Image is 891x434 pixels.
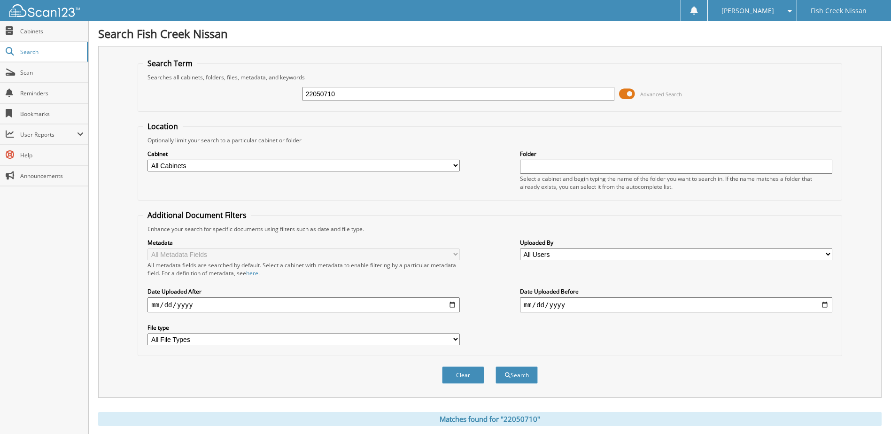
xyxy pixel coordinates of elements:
span: Announcements [20,172,84,180]
label: Uploaded By [520,239,832,247]
span: Reminders [20,89,84,97]
span: Search [20,48,82,56]
span: Advanced Search [640,91,682,98]
a: here [246,269,258,277]
button: Clear [442,366,484,384]
label: Folder [520,150,832,158]
div: Enhance your search for specific documents using filters such as date and file type. [143,225,837,233]
input: end [520,297,832,312]
legend: Search Term [143,58,197,69]
h1: Search Fish Creek Nissan [98,26,882,41]
span: [PERSON_NAME] [721,8,774,14]
span: User Reports [20,131,77,139]
span: Scan [20,69,84,77]
div: Matches found for "22050710" [98,412,882,426]
legend: Location [143,121,183,132]
button: Search [496,366,538,384]
input: start [147,297,460,312]
label: Date Uploaded Before [520,287,832,295]
span: Cabinets [20,27,84,35]
span: Fish Creek Nissan [811,8,867,14]
span: Bookmarks [20,110,84,118]
div: Select a cabinet and begin typing the name of the folder you want to search in. If the name match... [520,175,832,191]
label: File type [147,324,460,332]
label: Cabinet [147,150,460,158]
div: Optionally limit your search to a particular cabinet or folder [143,136,837,144]
span: Help [20,151,84,159]
div: All metadata fields are searched by default. Select a cabinet with metadata to enable filtering b... [147,261,460,277]
label: Date Uploaded After [147,287,460,295]
div: Searches all cabinets, folders, files, metadata, and keywords [143,73,837,81]
img: scan123-logo-white.svg [9,4,80,17]
label: Metadata [147,239,460,247]
legend: Additional Document Filters [143,210,251,220]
